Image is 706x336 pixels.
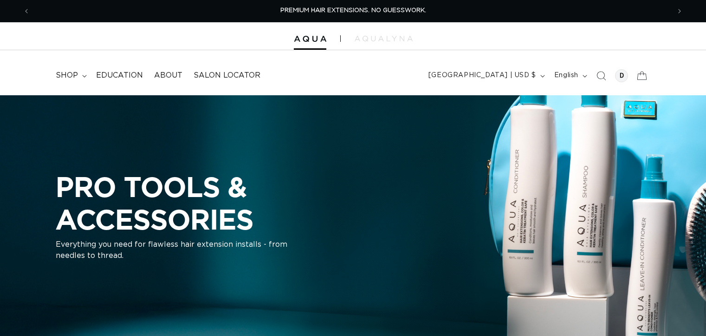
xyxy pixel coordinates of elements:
p: Everything you need for flawless hair extension installs - from needles to thread. [56,239,288,262]
span: About [154,71,182,80]
button: Next announcement [669,2,690,20]
a: About [149,65,188,86]
h2: PRO TOOLS & ACCESSORIES [56,171,408,235]
button: English [549,67,591,85]
button: Previous announcement [16,2,37,20]
summary: Search [591,66,611,86]
span: PREMIUM HAIR EXTENSIONS. NO GUESSWORK. [280,7,426,13]
img: Aqua Hair Extensions [294,36,326,42]
img: aqualyna.com [355,36,413,41]
button: [GEOGRAPHIC_DATA] | USD $ [423,67,549,85]
span: English [554,71,578,80]
a: Education [91,65,149,86]
span: Education [96,71,143,80]
span: Salon Locator [194,71,260,80]
a: Salon Locator [188,65,266,86]
span: shop [56,71,78,80]
span: [GEOGRAPHIC_DATA] | USD $ [428,71,536,80]
summary: shop [50,65,91,86]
